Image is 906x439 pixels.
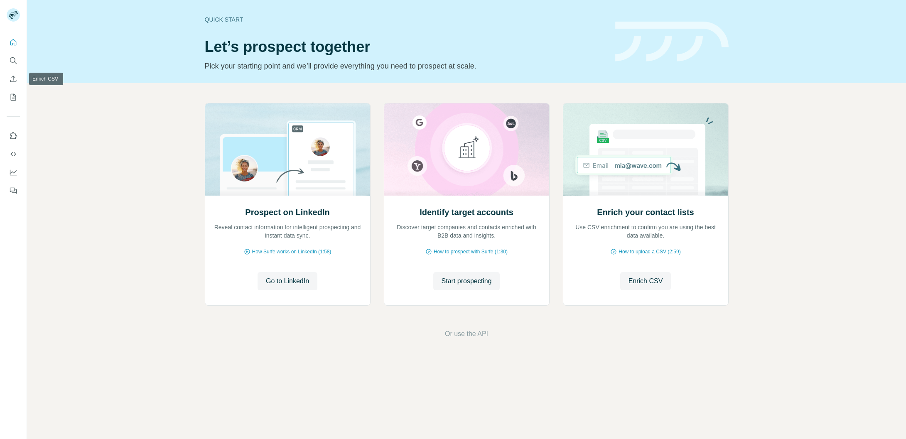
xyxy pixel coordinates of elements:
span: Start prospecting [442,276,492,286]
img: Enrich your contact lists [563,103,729,196]
span: Go to LinkedIn [266,276,309,286]
p: Discover target companies and contacts enriched with B2B data and insights. [393,223,541,240]
div: Quick start [205,15,605,24]
span: How to upload a CSV (2:59) [619,248,680,255]
button: Or use the API [445,329,488,339]
span: How Surfe works on LinkedIn (1:58) [252,248,331,255]
p: Use CSV enrichment to confirm you are using the best data available. [572,223,720,240]
p: Pick your starting point and we’ll provide everything you need to prospect at scale. [205,60,605,72]
img: Prospect on LinkedIn [205,103,371,196]
button: Enrich CSV [7,71,20,86]
h2: Identify target accounts [420,206,513,218]
h1: Let’s prospect together [205,39,605,55]
button: Go to LinkedIn [258,272,317,290]
button: My lists [7,90,20,105]
h2: Prospect on LinkedIn [245,206,329,218]
img: Identify target accounts [384,103,550,196]
button: Start prospecting [433,272,500,290]
button: Use Surfe API [7,147,20,162]
button: Feedback [7,183,20,198]
h2: Enrich your contact lists [597,206,694,218]
p: Reveal contact information for intelligent prospecting and instant data sync. [214,223,362,240]
button: Quick start [7,35,20,50]
button: Search [7,53,20,68]
button: Use Surfe on LinkedIn [7,128,20,143]
span: How to prospect with Surfe (1:30) [434,248,508,255]
span: Enrich CSV [629,276,663,286]
button: Enrich CSV [620,272,671,290]
img: banner [615,22,729,62]
button: Dashboard [7,165,20,180]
